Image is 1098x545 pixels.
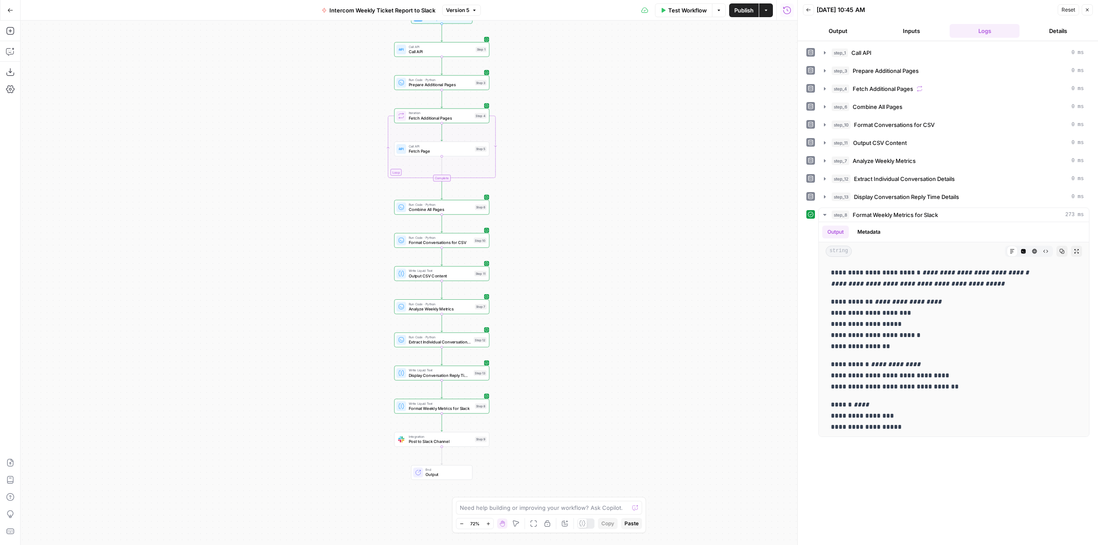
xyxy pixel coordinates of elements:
[853,102,902,111] span: Combine All Pages
[1071,85,1084,93] span: 0 ms
[598,518,618,529] button: Copy
[819,190,1089,204] button: 0 ms
[394,200,489,214] div: Run Code · PythonCombine All PagesStep 6
[854,175,955,183] span: Extract Individual Conversation Details
[601,520,614,527] span: Copy
[854,120,935,129] span: Format Conversations for CSV
[441,90,443,108] g: Edge from step_3 to step_4
[475,403,486,409] div: Step 8
[317,3,440,17] button: Intercom Weekly Ticket Report to Slack
[668,6,707,15] span: Test Workflow
[1071,193,1084,201] span: 0 ms
[394,75,489,90] div: Run Code · PythonPrepare Additional PagesStep 3
[409,438,473,444] span: Post to Slack Channel
[832,139,850,147] span: step_11
[409,306,473,312] span: Analyze Weekly Metrics
[819,136,1089,150] button: 0 ms
[394,299,489,314] div: Run Code · PythonAnalyze Weekly MetricsStep 7
[409,268,472,273] span: Write Liquid Text
[475,437,486,442] div: Step 9
[425,15,456,21] span: Set Inputs
[832,84,849,93] span: step_4
[409,235,471,240] span: Run Code · Python
[441,123,443,141] g: Edge from step_4 to step_5
[433,175,451,181] div: Complete
[446,6,469,14] span: Version 5
[950,24,1020,38] button: Logs
[475,113,487,119] div: Step 4
[441,347,443,365] g: Edge from step_12 to step_13
[474,370,486,376] div: Step 13
[409,148,473,154] span: Fetch Page
[409,82,473,88] span: Prepare Additional Pages
[822,226,849,238] button: Output
[441,413,443,431] g: Edge from step_8 to step_9
[474,271,487,277] div: Step 11
[832,48,848,57] span: step_1
[409,334,471,339] span: Run Code · Python
[409,339,471,345] span: Extract Individual Conversation Details
[832,175,851,183] span: step_12
[409,405,473,411] span: Format Weekly Metrics for Slack
[441,447,443,465] g: Edge from step_9 to end
[441,215,443,233] g: Edge from step_6 to step_10
[394,142,489,156] div: Call APIFetch PageStep 5
[832,102,849,111] span: step_6
[819,118,1089,132] button: 0 ms
[826,246,852,257] span: string
[409,273,472,279] span: Output CSV Content
[1071,103,1084,111] span: 0 ms
[409,240,471,246] span: Format Conversations for CSV
[474,337,486,343] div: Step 12
[1062,6,1075,14] span: Reset
[729,3,759,17] button: Publish
[409,144,473,148] span: Call API
[1071,157,1084,165] span: 0 ms
[329,6,435,15] span: Intercom Weekly Ticket Report to Slack
[409,368,471,373] span: Write Liquid Text
[853,84,913,93] span: Fetch Additional Pages
[832,211,849,219] span: step_8
[409,434,473,439] span: Integration
[441,314,443,332] g: Edge from step_7 to step_12
[853,66,919,75] span: Prepare Additional Pages
[832,193,851,201] span: step_13
[819,100,1089,114] button: 0 ms
[624,520,639,527] span: Paste
[394,266,489,281] div: Write Liquid TextOutput CSV ContentStep 11
[819,154,1089,168] button: 0 ms
[475,304,486,310] div: Step 7
[655,3,712,17] button: Test Workflow
[394,9,489,24] div: Set Inputs
[409,372,471,378] span: Display Conversation Reply Time Details
[734,6,754,15] span: Publish
[854,193,959,201] span: Display Conversation Reply Time Details
[621,518,642,529] button: Paste
[398,436,404,442] img: Slack-mark-RGB.png
[819,172,1089,186] button: 0 ms
[409,115,472,121] span: Fetch Additional Pages
[852,226,886,238] button: Metadata
[819,82,1089,96] button: 0 ms
[819,46,1089,60] button: 0 ms
[853,139,907,147] span: Output CSV Content
[832,120,851,129] span: step_10
[409,48,473,54] span: Call API
[1071,175,1084,183] span: 0 ms
[475,146,486,152] div: Step 5
[441,57,443,75] g: Edge from step_1 to step_3
[476,47,487,52] div: Step 1
[1071,121,1084,129] span: 0 ms
[394,233,489,248] div: Run Code · PythonFormat Conversations for CSVStep 10
[832,66,849,75] span: step_3
[1071,67,1084,75] span: 0 ms
[1023,24,1093,38] button: Details
[409,206,473,212] span: Combine All Pages
[1071,139,1084,147] span: 0 ms
[853,211,938,219] span: Format Weekly Metrics for Slack
[803,24,873,38] button: Output
[819,208,1089,222] button: 273 ms
[876,24,946,38] button: Inputs
[409,202,473,207] span: Run Code · Python
[409,401,473,406] span: Write Liquid Text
